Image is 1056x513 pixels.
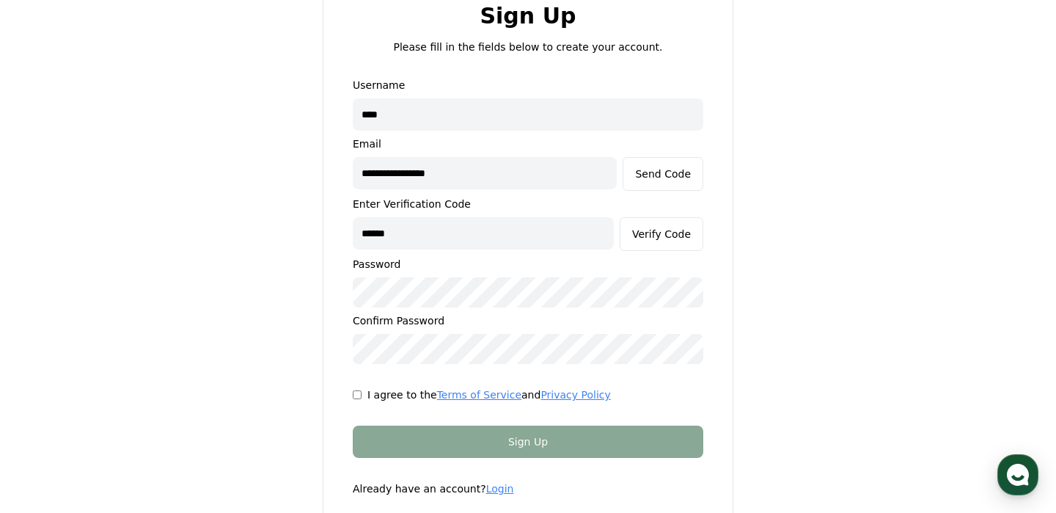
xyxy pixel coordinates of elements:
button: Sign Up [353,426,703,458]
p: Enter Verification Code [353,197,703,211]
a: Privacy Policy [540,389,610,401]
p: Please fill in the fields below to create your account. [394,40,663,54]
h2: Sign Up [480,4,576,28]
a: Settings [189,391,282,428]
p: Password [353,257,703,272]
span: Messages [122,414,165,426]
button: Send Code [623,157,703,191]
div: Verify Code [632,227,691,241]
button: Verify Code [620,217,703,251]
p: Username [353,78,703,92]
a: Messages [97,391,189,428]
div: Sign Up [382,434,674,449]
div: Send Code [635,167,691,181]
p: Confirm Password [353,313,703,328]
p: I agree to the and [367,388,611,402]
span: Home [37,413,63,425]
a: Terms of Service [437,389,521,401]
span: Settings [217,413,253,425]
p: Email [353,137,703,151]
p: Already have an account? [353,481,703,496]
a: Home [4,391,97,428]
a: Login [486,483,514,495]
